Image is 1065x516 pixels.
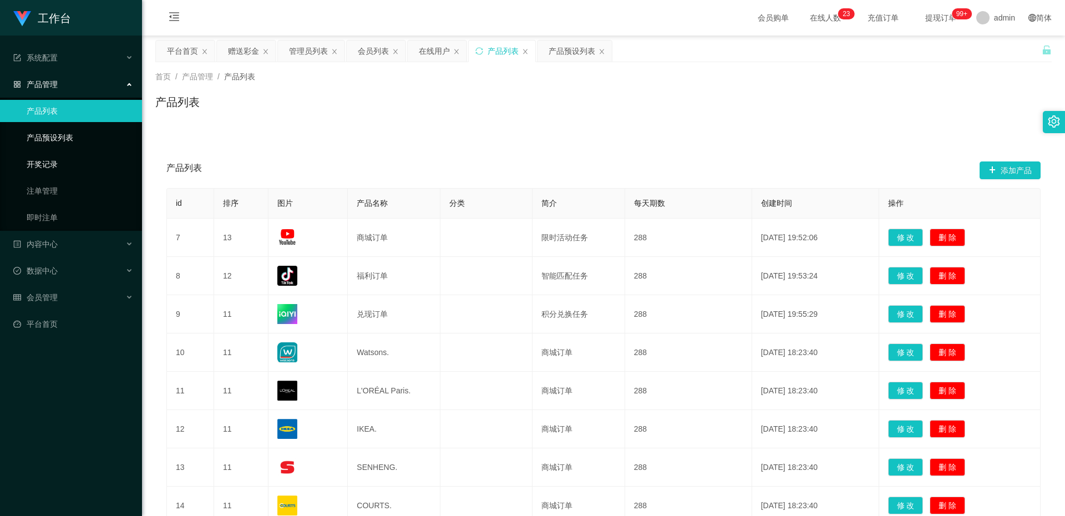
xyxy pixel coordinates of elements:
[155,1,193,36] i: 图标: menu-fold
[888,229,924,246] button: 修 改
[331,48,338,55] i: 图标: close
[166,161,202,179] span: 产品列表
[277,342,297,362] img: 68176a989e162.jpg
[930,458,965,476] button: 删 除
[175,72,177,81] span: /
[277,266,297,286] img: 68a4832333a27.png
[214,448,268,487] td: 11
[277,199,293,208] span: 图片
[862,14,904,22] span: 充值订单
[167,219,214,257] td: 7
[920,14,962,22] span: 提现订单
[752,333,879,372] td: [DATE] 18:23:40
[843,8,846,19] p: 2
[228,41,259,62] div: 赠送彩金
[176,199,182,208] span: id
[167,257,214,295] td: 8
[27,206,133,229] a: 即时注单
[625,333,752,372] td: 288
[930,343,965,361] button: 删 除
[532,448,625,487] td: 商城订单
[752,295,879,333] td: [DATE] 19:55:29
[625,295,752,333] td: 288
[27,153,133,175] a: 开奖记录
[930,497,965,514] button: 删 除
[13,294,21,301] i: 图标: table
[214,295,268,333] td: 11
[167,333,214,372] td: 10
[752,410,879,448] td: [DATE] 18:23:40
[761,199,792,208] span: 创建时间
[155,94,200,110] h1: 产品列表
[846,8,850,19] p: 3
[262,48,269,55] i: 图标: close
[348,295,440,333] td: 兑现订单
[625,257,752,295] td: 288
[752,448,879,487] td: [DATE] 18:23:40
[214,333,268,372] td: 11
[277,495,297,515] img: 68176f9e1526a.png
[980,161,1041,179] button: 图标: plus添加产品
[549,41,595,62] div: 产品预设列表
[277,457,297,477] img: 68176f62e0d74.png
[532,257,625,295] td: 智能匹配任务
[357,199,388,208] span: 产品名称
[13,54,21,62] i: 图标: form
[752,257,879,295] td: [DATE] 19:53:24
[888,497,924,514] button: 修 改
[13,240,58,249] span: 内容中心
[167,41,198,62] div: 平台首页
[223,199,239,208] span: 排序
[541,199,557,208] span: 简介
[27,180,133,202] a: 注单管理
[752,372,879,410] td: [DATE] 18:23:40
[930,305,965,323] button: 删 除
[419,41,450,62] div: 在线用户
[532,333,625,372] td: 商城订单
[888,343,924,361] button: 修 改
[277,419,297,439] img: 68176ef633d27.png
[13,266,58,275] span: 数据中心
[522,48,529,55] i: 图标: close
[13,240,21,248] i: 图标: profile
[930,267,965,285] button: 删 除
[625,410,752,448] td: 288
[214,372,268,410] td: 11
[13,80,58,89] span: 产品管理
[930,382,965,399] button: 删 除
[1048,115,1060,128] i: 图标: setting
[13,80,21,88] i: 图标: appstore-o
[488,41,519,62] div: 产品列表
[930,229,965,246] button: 删 除
[532,295,625,333] td: 积分兑换任务
[214,410,268,448] td: 11
[952,8,972,19] sup: 1021
[201,48,208,55] i: 图标: close
[27,100,133,122] a: 产品列表
[13,13,71,22] a: 工作台
[634,199,665,208] span: 每天期数
[752,219,879,257] td: [DATE] 19:52:06
[277,227,297,247] img: 68a482f25dc63.jpg
[348,448,440,487] td: SENHENG.
[1028,14,1036,22] i: 图标: global
[888,267,924,285] button: 修 改
[224,72,255,81] span: 产品列表
[13,313,133,335] a: 图标: dashboard平台首页
[888,420,924,438] button: 修 改
[167,448,214,487] td: 13
[217,72,220,81] span: /
[348,257,440,295] td: 福利订单
[625,448,752,487] td: 288
[27,127,133,149] a: 产品预设列表
[167,410,214,448] td: 12
[453,48,460,55] i: 图标: close
[888,458,924,476] button: 修 改
[838,8,854,19] sup: 23
[625,372,752,410] td: 288
[13,267,21,275] i: 图标: check-circle-o
[13,53,58,62] span: 系统配置
[532,410,625,448] td: 商城订单
[392,48,399,55] i: 图标: close
[930,420,965,438] button: 删 除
